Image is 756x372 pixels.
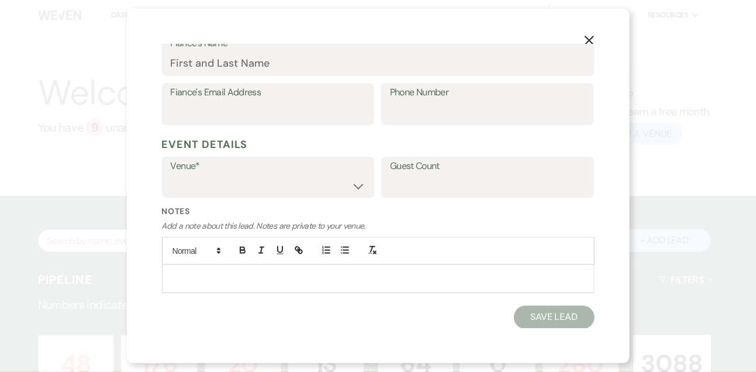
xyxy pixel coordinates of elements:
[171,35,586,52] label: Fiance's Name
[171,52,586,75] input: First and Last Name
[162,205,595,218] label: Notes
[390,158,585,175] label: Guest Count
[171,158,366,175] label: Venue*
[514,306,594,329] button: Save Lead
[390,84,585,101] label: Phone Number
[162,220,595,232] p: Add a note about this lead. Notes are private to your venue.
[162,136,595,153] h5: Event Details
[171,84,366,101] label: Fiance's Email Address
